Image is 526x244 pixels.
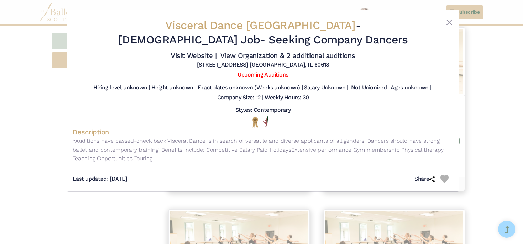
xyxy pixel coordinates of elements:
span: Visceral Dance [GEOGRAPHIC_DATA] [165,19,356,32]
a: Visit Website | [171,51,217,60]
h5: Ages unknown | [391,84,431,91]
button: Close [445,18,453,27]
h5: Company Size: 12 | [217,94,263,101]
p: *Auditions have passed-check back Visceral Dance is in search of versatile and diverse applicants... [73,136,453,163]
h5: [STREET_ADDRESS] [GEOGRAPHIC_DATA], IL 60618 [197,61,329,69]
img: Heart [440,175,449,183]
h5: Last updated: [DATE] [73,175,127,183]
h5: Exact dates unknown (Weeks unknown) | [198,84,303,91]
h5: Share [414,175,440,183]
h5: Not Unionized | [351,84,390,91]
span: [DEMOGRAPHIC_DATA] Job [118,33,260,46]
h5: Weekly Hours: 30 [265,94,309,101]
h2: - - Seeking Company Dancers [104,18,422,47]
h5: Height unknown | [151,84,196,91]
h5: Hiring level unknown | [93,84,150,91]
a: View Organization & 2 additional auditions [220,51,355,60]
a: Upcoming Auditions [238,71,288,78]
h5: Styles: Contemporary [235,106,291,114]
img: National [251,116,260,127]
h4: Description [73,128,453,136]
img: All [263,116,268,128]
h5: Salary Unknown | [304,84,348,91]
